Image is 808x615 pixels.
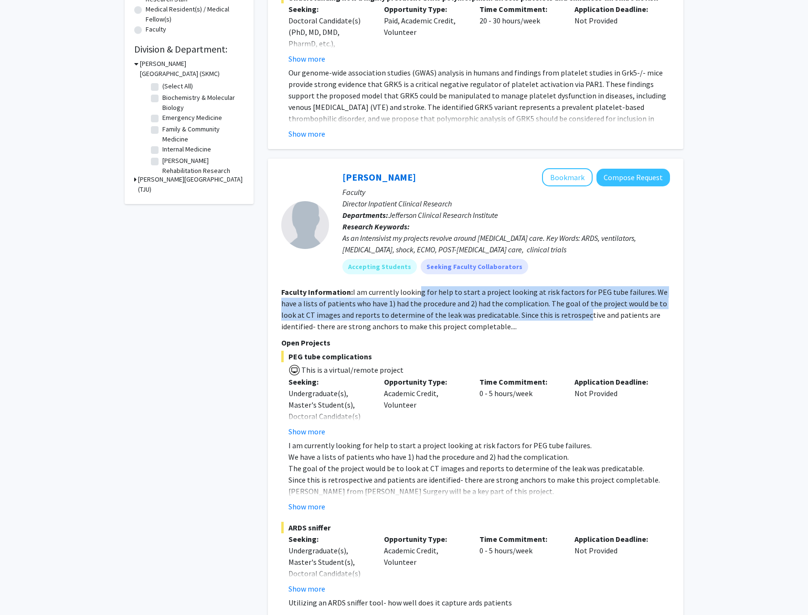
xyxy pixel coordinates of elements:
[288,15,370,107] div: Doctoral Candidate(s) (PhD, MD, DMD, PharmD, etc.), Postdoctoral Researcher(s) / Research Staff, ...
[567,3,663,65] div: Not Provided
[162,113,222,123] label: Emergency Medicine
[162,93,242,113] label: Biochemistry & Molecular Biology
[388,210,498,220] span: Jefferson Clinical Research Institute
[288,451,670,463] p: We have a lists of patients who have 1) had the procedure and 2) had the complication.
[542,168,593,186] button: Add Michael Baram to Bookmarks
[162,81,193,91] label: (Select All)
[288,53,325,65] button: Show more
[288,463,670,474] p: The goal of the project would be to look at CT images and reports to determine of the leak was pr...
[134,43,244,55] h2: Division & Department:
[377,533,472,594] div: Academic Credit, Volunteer
[574,376,656,388] p: Application Deadline:
[288,583,325,594] button: Show more
[288,3,370,15] p: Seeking:
[162,124,242,144] label: Family & Community Medicine
[146,24,166,34] label: Faculty
[288,501,325,512] button: Show more
[472,3,568,65] div: 20 - 30 hours/week
[288,67,670,136] p: Our genome-wide association studies (GWAS) analysis in humans and findings from platelet studies ...
[288,426,325,437] button: Show more
[567,533,663,594] div: Not Provided
[574,3,656,15] p: Application Deadline:
[288,440,670,451] p: I am currently looking for help to start a project looking at risk factors for PEG tube failures.
[342,222,410,231] b: Research Keywords:
[7,572,41,608] iframe: Chat
[281,287,668,331] fg-read-more: I am currently looking for help to start a project looking at risk factors for PEG tube failures....
[342,259,417,274] mat-chip: Accepting Students
[342,210,388,220] b: Departments:
[281,287,353,297] b: Faculty Information:
[288,388,370,468] div: Undergraduate(s), Master's Student(s), Doctoral Candidate(s) (PhD, MD, DMD, PharmD, etc.), Medica...
[342,198,670,209] p: Director Inpatient Clinical Research
[377,376,472,437] div: Academic Credit, Volunteer
[288,474,670,486] p: Since this is retrospective and patients are identified- there are strong anchors to make this pr...
[384,533,465,545] p: Opportunity Type:
[288,486,670,497] p: [PERSON_NAME] from [PERSON_NAME] Surgery will be a key part of this project.
[479,3,561,15] p: Time Commitment:
[567,376,663,437] div: Not Provided
[288,597,670,608] p: Utilizing an ARDS sniffer tool- how well does it capture ards patients
[281,337,670,348] p: Open Projects
[574,533,656,545] p: Application Deadline:
[384,3,465,15] p: Opportunity Type:
[146,4,244,24] label: Medical Resident(s) / Medical Fellow(s)
[479,533,561,545] p: Time Commitment:
[342,232,670,255] div: As an Intensivist my projects revolve around [MEDICAL_DATA] care. Key Words: ARDS, ventilators, [...
[596,169,670,186] button: Compose Request to Michael Baram
[377,3,472,65] div: Paid, Academic Credit, Volunteer
[281,522,670,533] span: ARDS sniffer
[288,376,370,388] p: Seeking:
[281,351,670,362] span: PEG tube complications
[138,174,244,194] h3: [PERSON_NAME][GEOGRAPHIC_DATA] (TJU)
[472,376,568,437] div: 0 - 5 hours/week
[162,156,242,186] label: [PERSON_NAME] Rehabilitation Research Institute
[162,144,211,154] label: Internal Medicine
[342,186,670,198] p: Faculty
[288,128,325,140] button: Show more
[300,365,404,375] span: This is a virtual/remote project
[288,533,370,545] p: Seeking:
[384,376,465,388] p: Opportunity Type:
[421,259,528,274] mat-chip: Seeking Faculty Collaborators
[140,59,244,79] h3: [PERSON_NAME][GEOGRAPHIC_DATA] (SKMC)
[342,171,416,183] a: [PERSON_NAME]
[472,533,568,594] div: 0 - 5 hours/week
[479,376,561,388] p: Time Commitment:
